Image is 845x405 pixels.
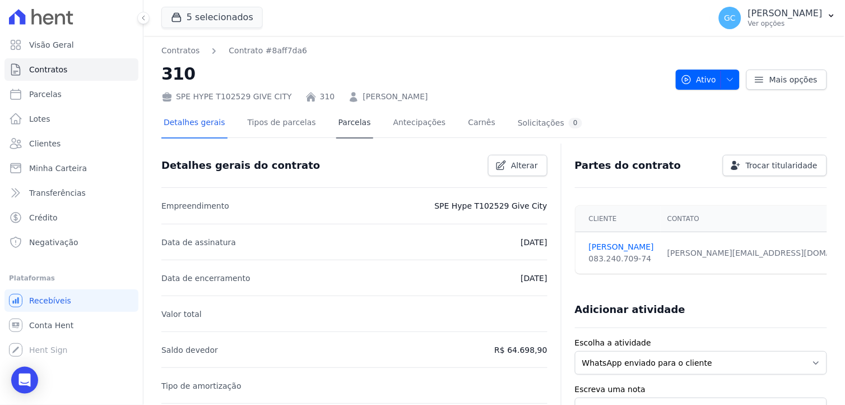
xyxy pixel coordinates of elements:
[434,199,547,213] p: SPE Hype T102529 Give City
[746,70,827,90] a: Mais opções
[575,206,661,232] th: Cliente
[29,237,78,248] span: Negativação
[769,74,818,85] span: Mais opções
[589,253,654,265] div: 083.240.709-74
[589,241,654,253] a: [PERSON_NAME]
[11,367,38,394] div: Open Intercom Messenger
[161,61,667,86] h2: 310
[363,91,428,103] a: [PERSON_NAME]
[4,206,138,229] a: Crédito
[4,182,138,204] a: Transferências
[575,384,827,395] label: Escreva uma nota
[320,91,335,103] a: 310
[4,157,138,180] a: Minha Carteira
[29,295,71,306] span: Recebíveis
[466,109,498,139] a: Carnês
[575,159,681,172] h3: Partes do contrato
[161,45,307,57] nav: Breadcrumb
[161,307,202,321] p: Valor total
[4,289,138,312] a: Recebíveis
[521,236,547,249] p: [DATE]
[4,58,138,81] a: Contratos
[29,113,50,125] span: Lotes
[746,160,818,171] span: Trocar titularidade
[676,70,740,90] button: Ativo
[161,91,292,103] div: SPE HYPE T102529 GIVE CITY
[748,8,823,19] p: [PERSON_NAME]
[4,83,138,105] a: Parcelas
[29,138,61,149] span: Clientes
[161,109,227,139] a: Detalhes gerais
[161,271,250,285] p: Data de encerramento
[748,19,823,28] p: Ver opções
[29,89,62,100] span: Parcelas
[4,34,138,56] a: Visão Geral
[336,109,373,139] a: Parcelas
[488,155,547,176] a: Alterar
[161,199,229,213] p: Empreendimento
[161,343,218,357] p: Saldo devedor
[518,118,582,128] div: Solicitações
[4,314,138,337] a: Conta Hent
[391,109,448,139] a: Antecipações
[681,70,717,90] span: Ativo
[29,212,58,223] span: Crédito
[723,155,827,176] a: Trocar titularidade
[29,163,87,174] span: Minha Carteira
[161,7,263,28] button: 5 selecionados
[29,39,74,50] span: Visão Geral
[521,271,547,285] p: [DATE]
[161,159,320,172] h3: Detalhes gerais do contrato
[511,160,538,171] span: Alterar
[9,271,134,285] div: Plataformas
[710,2,845,34] button: GC [PERSON_NAME] Ver opções
[4,108,138,130] a: Lotes
[516,109,584,139] a: Solicitações0
[494,343,547,357] p: R$ 64.698,90
[4,132,138,155] a: Clientes
[29,187,86,199] span: Transferências
[4,231,138,254] a: Negativação
[161,236,236,249] p: Data de assinatura
[725,14,736,22] span: GC
[161,45,199,57] a: Contratos
[229,45,307,57] a: Contrato #8aff7da6
[29,64,67,75] span: Contratos
[569,118,582,128] div: 0
[161,379,242,393] p: Tipo de amortização
[161,45,667,57] nav: Breadcrumb
[575,337,827,349] label: Escolha a atividade
[575,303,685,316] h3: Adicionar atividade
[29,320,73,331] span: Conta Hent
[245,109,318,139] a: Tipos de parcelas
